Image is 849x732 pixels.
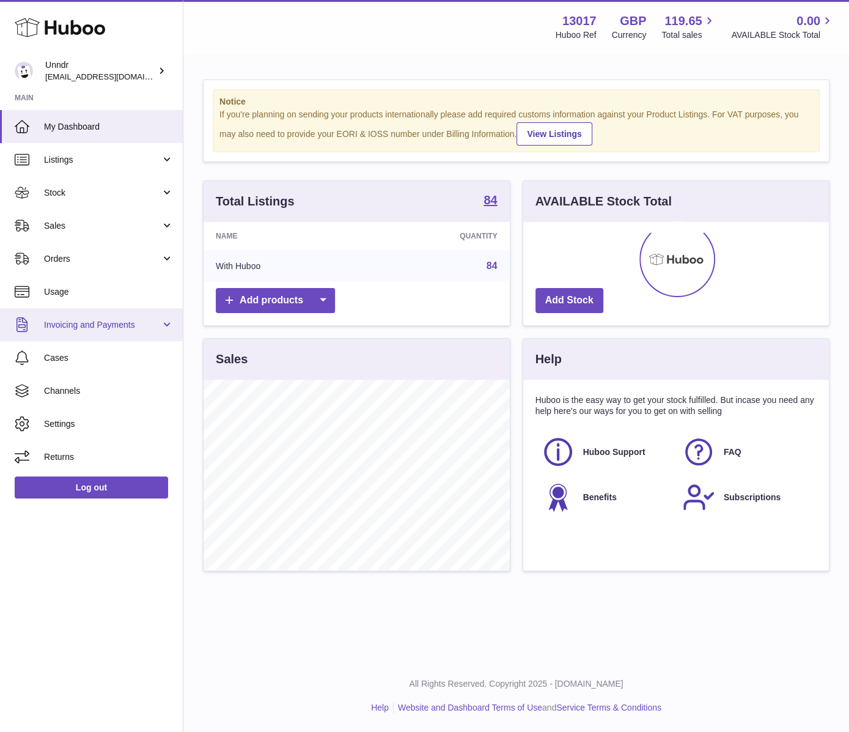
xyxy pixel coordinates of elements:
p: Huboo is the easy way to get your stock fulfilled. But incase you need any help here's our ways f... [535,394,817,418]
a: 84 [487,261,498,271]
span: FAQ [724,446,741,458]
td: With Huboo [204,250,365,282]
div: Unndr [45,59,155,83]
div: If you're planning on sending your products internationally please add required customs informati... [219,109,813,146]
img: sofiapanwar@gmail.com [15,62,33,80]
a: Help [371,703,389,712]
span: 119.65 [664,13,702,29]
span: Listings [44,154,161,166]
p: All Rights Reserved. Copyright 2025 - [DOMAIN_NAME] [193,678,839,690]
span: Settings [44,418,174,430]
h3: AVAILABLE Stock Total [535,193,672,210]
a: Huboo Support [542,435,670,468]
a: Service Terms & Conditions [556,703,661,712]
span: Usage [44,286,174,298]
a: FAQ [682,435,810,468]
th: Quantity [365,222,509,250]
span: 0.00 [796,13,820,29]
span: My Dashboard [44,121,174,133]
h3: Total Listings [216,193,295,210]
strong: GBP [620,13,646,29]
th: Name [204,222,365,250]
a: 119.65 Total sales [661,13,716,41]
span: Huboo Support [583,446,645,458]
a: View Listings [516,122,592,146]
li: and [394,702,661,714]
strong: 84 [483,194,497,206]
span: Returns [44,451,174,463]
span: AVAILABLE Stock Total [731,29,834,41]
div: Currency [612,29,647,41]
span: Channels [44,385,174,397]
span: [EMAIL_ADDRESS][DOMAIN_NAME] [45,72,180,81]
a: Subscriptions [682,481,810,514]
span: Sales [44,220,161,232]
a: 84 [483,194,497,209]
h3: Help [535,351,562,368]
span: Stock [44,187,161,199]
a: 0.00 AVAILABLE Stock Total [731,13,834,41]
a: Log out [15,476,168,498]
span: Benefits [583,492,617,503]
span: Orders [44,253,161,265]
h3: Sales [216,351,248,368]
a: Website and Dashboard Terms of Use [398,703,542,712]
strong: Notice [219,96,813,108]
a: Benefits [542,481,670,514]
span: Cases [44,352,174,364]
strong: 13017 [562,13,597,29]
span: Total sales [661,29,716,41]
a: Add products [216,288,335,313]
span: Invoicing and Payments [44,319,161,331]
span: Subscriptions [724,492,781,503]
div: Huboo Ref [556,29,597,41]
a: Add Stock [535,288,603,313]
